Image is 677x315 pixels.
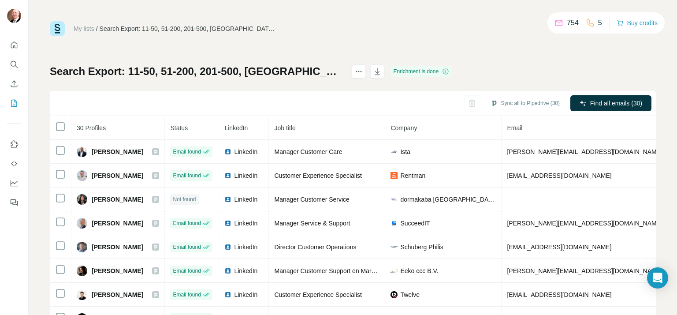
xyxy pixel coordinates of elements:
img: LinkedIn logo [224,148,231,155]
div: Enrichment is done [391,66,452,77]
span: Email found [173,172,201,180]
span: Job title [274,124,295,131]
span: LinkedIn [234,171,257,180]
img: Surfe Logo [50,21,65,36]
span: Email found [173,291,201,299]
span: Customer Experience Specialist [274,291,361,298]
img: Avatar [77,289,87,300]
img: company-logo [391,148,398,155]
span: LinkedIn [234,243,257,251]
span: [PERSON_NAME] [92,290,143,299]
button: Find all emails (30) [570,95,651,111]
span: Not found [173,195,196,203]
span: Rentman [400,171,425,180]
img: company-logo [391,196,398,203]
span: [EMAIL_ADDRESS][DOMAIN_NAME] [507,172,611,179]
span: Find all emails (30) [590,99,642,108]
span: [EMAIL_ADDRESS][DOMAIN_NAME] [507,244,611,251]
img: LinkedIn logo [224,291,231,298]
span: Schuberg Philis [400,243,443,251]
li: / [96,24,98,33]
span: [PERSON_NAME][EMAIL_ADDRESS][DOMAIN_NAME] [507,267,662,274]
img: company-logo [391,172,398,179]
span: [PERSON_NAME] [92,171,143,180]
span: Twelve [400,290,420,299]
img: Avatar [77,146,87,157]
button: Search [7,56,21,72]
button: Sync all to Pipedrive (30) [484,97,566,110]
img: company-logo [391,291,398,298]
a: My lists [74,25,94,32]
h1: Search Export: 11-50, 51-200, 201-500, [GEOGRAPHIC_DATA], Customer Success and Support, [GEOGRAPH... [50,64,344,79]
span: SucceedIT [400,219,430,228]
img: Avatar [77,170,87,181]
img: Avatar [77,218,87,229]
img: Avatar [77,266,87,276]
span: Manager Service & Support [274,220,350,227]
span: Email found [173,267,201,275]
span: [EMAIL_ADDRESS][DOMAIN_NAME] [507,291,611,298]
button: Use Surfe on LinkedIn [7,136,21,152]
span: [PERSON_NAME] [92,266,143,275]
span: LinkedIn [234,219,257,228]
span: LinkedIn [234,266,257,275]
button: My lists [7,95,21,111]
span: LinkedIn [234,195,257,204]
span: Manager Customer Service [274,196,349,203]
button: Dashboard [7,175,21,191]
span: Manager Customer Support en Marketing [274,267,388,274]
img: LinkedIn logo [224,244,231,251]
span: Manager Customer Care [274,148,342,155]
span: [PERSON_NAME] [92,195,143,204]
span: Director Customer Operations [274,244,356,251]
span: [PERSON_NAME] [92,243,143,251]
span: Ista [400,147,410,156]
span: LinkedIn [224,124,248,131]
img: Avatar [7,9,21,23]
span: 30 Profiles [77,124,106,131]
span: Status [170,124,188,131]
span: [PERSON_NAME] [92,219,143,228]
button: Feedback [7,195,21,210]
p: 754 [567,18,579,28]
span: [PERSON_NAME] [92,147,143,156]
button: Use Surfe API [7,156,21,172]
span: Email [507,124,522,131]
span: LinkedIn [234,290,257,299]
img: LinkedIn logo [224,267,231,274]
button: actions [352,64,366,79]
span: LinkedIn [234,147,257,156]
img: LinkedIn logo [224,172,231,179]
span: Email found [173,148,201,156]
span: [PERSON_NAME][EMAIL_ADDRESS][DOMAIN_NAME] [507,148,662,155]
span: Email found [173,243,201,251]
img: LinkedIn logo [224,220,231,227]
img: company-logo [391,220,398,227]
span: Eeko ccc B.V. [400,266,438,275]
div: Open Intercom Messenger [647,267,668,289]
p: 5 [598,18,602,28]
span: [PERSON_NAME][EMAIL_ADDRESS][DOMAIN_NAME] [507,220,662,227]
span: Customer Experience Specialist [274,172,361,179]
button: Buy credits [617,17,658,29]
span: dormakaba [GEOGRAPHIC_DATA] [400,195,496,204]
img: LinkedIn logo [224,196,231,203]
span: Email found [173,219,201,227]
span: Company [391,124,417,131]
img: Avatar [77,194,87,205]
div: Search Export: 11-50, 51-200, 201-500, [GEOGRAPHIC_DATA], Customer Success and Support, [GEOGRAPH... [100,24,276,33]
img: company-logo [391,267,398,274]
button: Quick start [7,37,21,53]
img: Avatar [77,242,87,252]
button: Enrich CSV [7,76,21,92]
img: company-logo [391,244,398,251]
